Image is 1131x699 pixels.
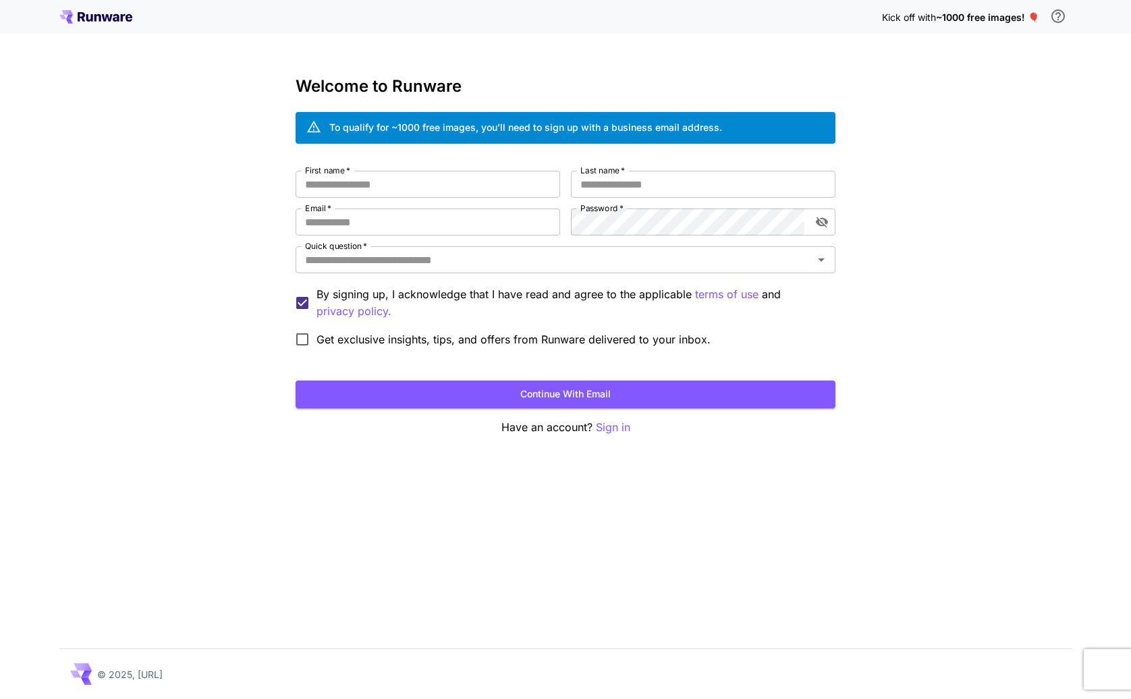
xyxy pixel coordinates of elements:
p: terms of use [695,286,758,303]
button: By signing up, I acknowledge that I have read and agree to the applicable and privacy policy. [695,286,758,303]
label: Quick question [305,240,367,252]
p: Have an account? [296,419,835,436]
button: By signing up, I acknowledge that I have read and agree to the applicable terms of use and [316,303,391,320]
div: To qualify for ~1000 free images, you’ll need to sign up with a business email address. [329,120,722,134]
label: Last name [580,165,625,176]
button: In order to qualify for free credit, you need to sign up with a business email address and click ... [1045,3,1072,30]
span: Kick off with [882,11,936,23]
button: Sign in [596,419,630,436]
span: Get exclusive insights, tips, and offers from Runware delivered to your inbox. [316,331,711,347]
button: Continue with email [296,381,835,408]
p: © 2025, [URL] [97,667,163,681]
button: toggle password visibility [810,210,834,234]
label: First name [305,165,350,176]
h3: Welcome to Runware [296,77,835,96]
p: privacy policy. [316,303,391,320]
p: By signing up, I acknowledge that I have read and agree to the applicable and [316,286,825,320]
label: Password [580,202,624,214]
label: Email [305,202,331,214]
span: ~1000 free images! 🎈 [936,11,1039,23]
button: Open [812,250,831,269]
